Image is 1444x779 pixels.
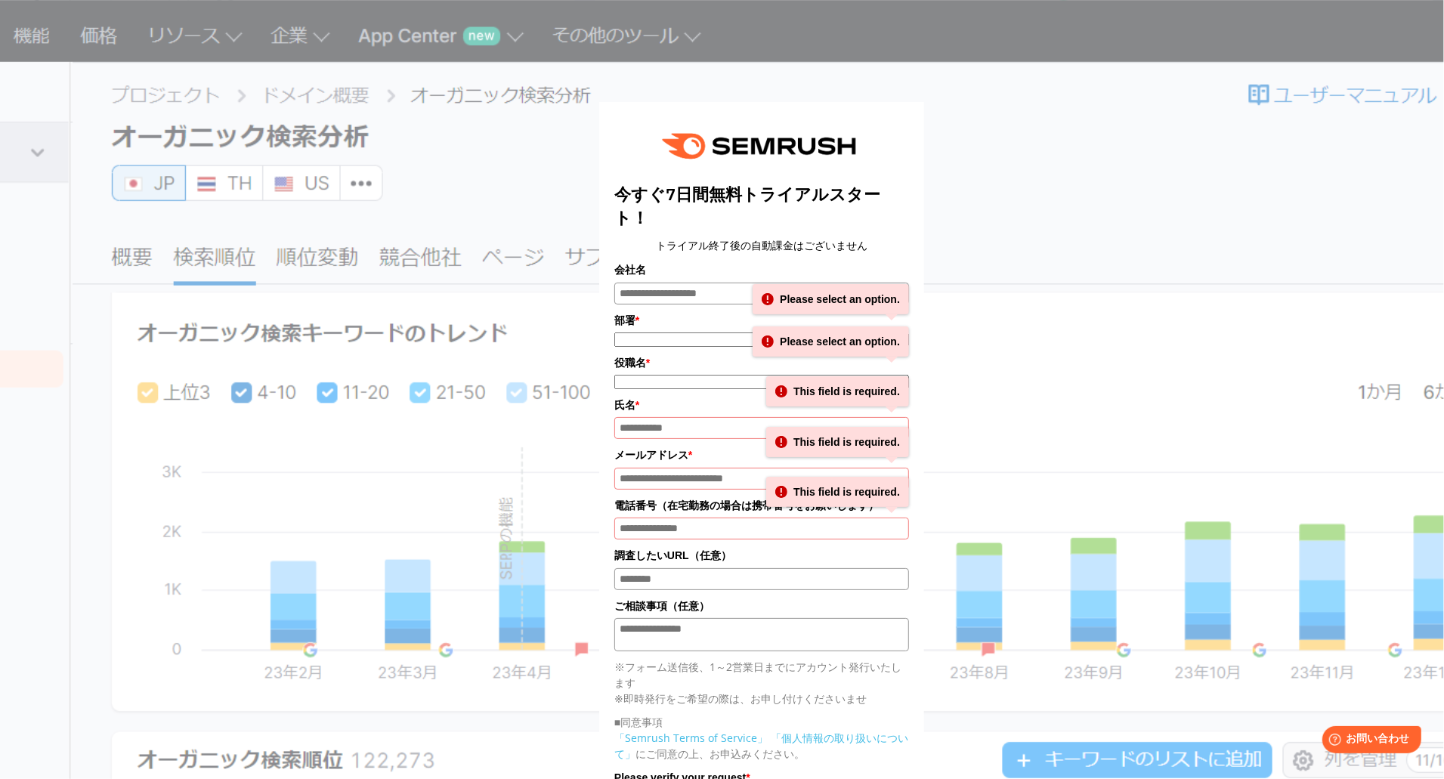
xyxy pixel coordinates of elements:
label: 会社名 [614,261,909,278]
div: Please select an option. [753,326,909,357]
div: Please select an option. [753,284,909,314]
p: にご同意の上、お申込みください。 [614,730,909,762]
label: 氏名 [614,397,909,413]
label: 部署 [614,312,909,329]
label: 調査したいURL（任意） [614,547,909,564]
div: This field is required. [766,427,909,457]
label: メールアドレス [614,447,909,463]
div: This field is required. [766,376,909,407]
label: 電話番号（在宅勤務の場合は携帯番号をお願いします） [614,497,909,514]
p: ※フォーム送信後、1～2営業日までにアカウント発行いたします ※即時発行をご希望の際は、お申し付けくださいませ [614,659,909,706]
img: e6a379fe-ca9f-484e-8561-e79cf3a04b3f.png [651,117,872,175]
div: This field is required. [766,477,909,507]
a: 「Semrush Terms of Service」 [614,731,768,745]
a: 「個人情報の取り扱いについて」 [614,731,908,761]
center: トライアル終了後の自動課金はございません [614,237,909,254]
label: 役職名 [614,354,909,371]
label: ご相談事項（任意） [614,598,909,614]
title: 今すぐ7日間無料トライアルスタート！ [614,183,909,230]
p: ■同意事項 [614,714,909,730]
iframe: Help widget launcher [1309,720,1427,762]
